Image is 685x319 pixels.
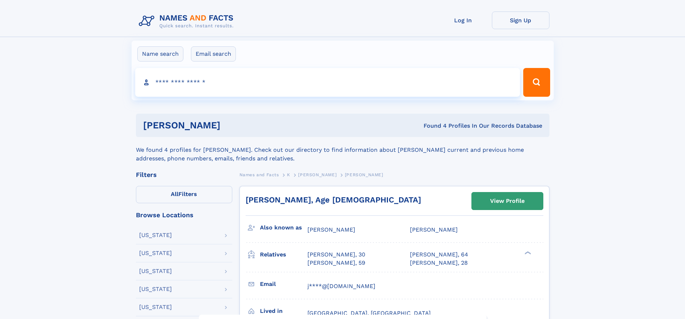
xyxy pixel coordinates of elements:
[287,172,290,177] span: K
[287,170,290,179] a: K
[472,192,543,210] a: View Profile
[246,195,421,204] a: [PERSON_NAME], Age [DEMOGRAPHIC_DATA]
[490,193,525,209] div: View Profile
[322,122,542,130] div: Found 4 Profiles In Our Records Database
[135,68,520,97] input: search input
[260,222,307,234] h3: Also known as
[260,278,307,290] h3: Email
[523,251,531,255] div: ❯
[298,170,337,179] a: [PERSON_NAME]
[136,212,232,218] div: Browse Locations
[139,286,172,292] div: [US_STATE]
[137,46,183,61] label: Name search
[191,46,236,61] label: Email search
[136,186,232,203] label: Filters
[492,12,549,29] a: Sign Up
[260,249,307,261] h3: Relatives
[171,191,178,197] span: All
[139,232,172,238] div: [US_STATE]
[136,12,239,31] img: Logo Names and Facts
[307,251,365,259] a: [PERSON_NAME], 30
[307,259,365,267] a: [PERSON_NAME], 59
[139,268,172,274] div: [US_STATE]
[239,170,279,179] a: Names and Facts
[298,172,337,177] span: [PERSON_NAME]
[307,310,431,316] span: [GEOGRAPHIC_DATA], [GEOGRAPHIC_DATA]
[410,226,458,233] span: [PERSON_NAME]
[136,137,549,163] div: We found 4 profiles for [PERSON_NAME]. Check out our directory to find information about [PERSON_...
[410,259,468,267] a: [PERSON_NAME], 28
[139,304,172,310] div: [US_STATE]
[345,172,383,177] span: [PERSON_NAME]
[260,305,307,317] h3: Lived in
[143,121,322,130] h1: [PERSON_NAME]
[410,251,468,259] a: [PERSON_NAME], 64
[136,172,232,178] div: Filters
[523,68,550,97] button: Search Button
[434,12,492,29] a: Log In
[307,226,355,233] span: [PERSON_NAME]
[139,250,172,256] div: [US_STATE]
